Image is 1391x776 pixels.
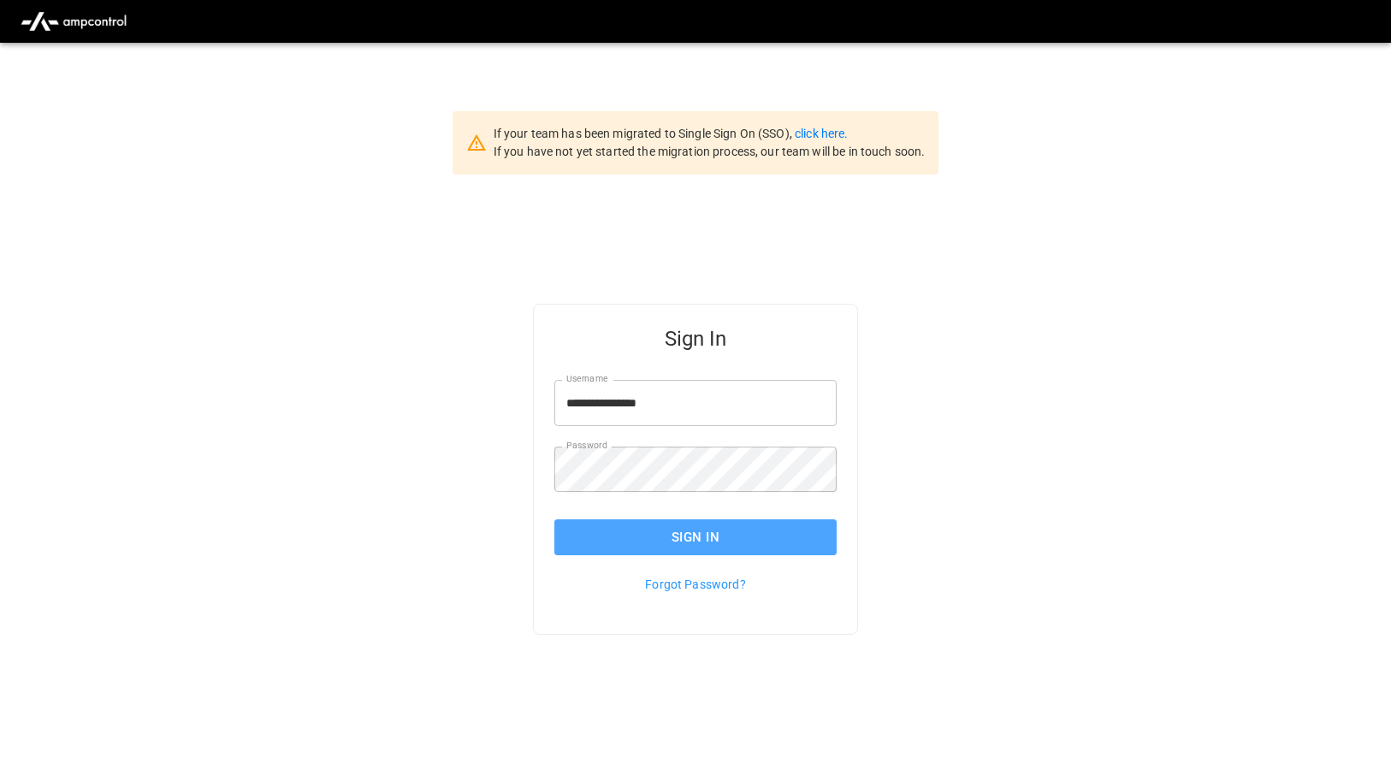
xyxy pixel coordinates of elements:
a: click here. [795,127,848,140]
img: ampcontrol.io logo [14,5,133,38]
label: Password [566,439,607,453]
label: Username [566,372,607,386]
p: Forgot Password? [554,576,837,593]
span: If you have not yet started the migration process, our team will be in touch soon. [494,145,926,158]
button: Sign In [554,519,837,555]
span: If your team has been migrated to Single Sign On (SSO), [494,127,795,140]
h5: Sign In [554,325,837,352]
